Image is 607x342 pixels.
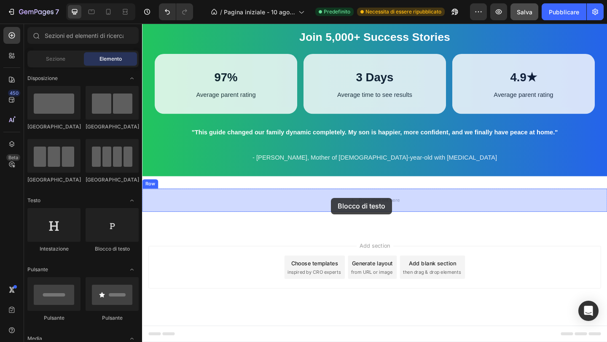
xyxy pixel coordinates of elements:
font: Testo [27,197,40,203]
font: Salva [517,8,532,16]
font: Pulsante [44,315,64,321]
iframe: Area di progettazione [142,24,607,342]
font: Pulsante [27,266,48,273]
button: 7 [3,3,63,20]
div: Annulla/Ripristina [159,3,193,20]
button: Salva [510,3,538,20]
font: / [220,8,222,16]
font: Blocco di testo [95,246,130,252]
font: Pagina iniziale - 10 agosto, 16:58:07 [224,8,295,24]
font: Necessita di essere ripubblicato [365,8,441,15]
font: Predefinito [324,8,350,15]
span: Apri e chiudi [125,263,139,276]
font: Beta [8,155,18,160]
font: Disposizione [27,75,58,81]
font: Media [27,335,42,342]
font: [GEOGRAPHIC_DATA] [86,123,139,130]
font: 450 [10,90,19,96]
font: [GEOGRAPHIC_DATA] [27,123,81,130]
font: [GEOGRAPHIC_DATA] [27,176,81,183]
font: Intestazione [40,246,69,252]
font: 7 [55,8,59,16]
font: [GEOGRAPHIC_DATA] [86,176,139,183]
font: Pulsante [102,315,123,321]
font: Elemento [99,56,122,62]
font: Pubblicare [549,8,579,16]
div: Apri Intercom Messenger [578,301,599,321]
button: Pubblicare [542,3,586,20]
input: Sezioni ed elementi di ricerca [27,27,139,44]
span: Apri e chiudi [125,72,139,85]
font: Sezione [46,56,65,62]
span: Apri e chiudi [125,194,139,207]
